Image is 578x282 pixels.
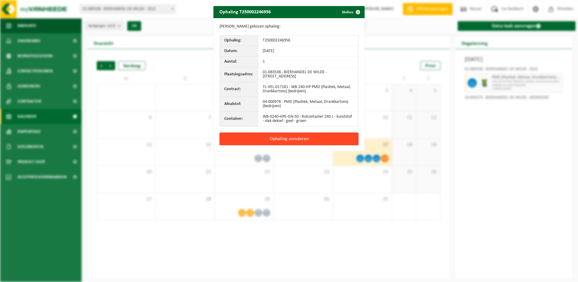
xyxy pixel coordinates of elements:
th: Ophaling: [220,35,258,46]
th: Afvalstof: [220,97,258,112]
th: Aantal: [220,57,258,67]
td: 04-000978 - PMD (Plastiek, Metaal, Drankkartons) (bedrijven) [258,97,358,112]
button: Ophaling annuleren [219,133,359,145]
th: Contract: [220,82,258,97]
th: Plaatsingsadres: [220,67,258,82]
td: [DATE] [258,46,358,57]
th: Datum: [220,46,258,57]
th: Container: [220,112,258,126]
td: TL-VEL-017181 - WB-240-HP PMD (Plastiek, Metaal, Drankkartons) (bedrijven) [258,82,358,97]
h2: Ophaling T250002246956 [213,6,277,18]
td: 1 [258,57,358,67]
td: 01-083538 - BIERHANDEL DE WILDE - [STREET_ADDRESS] [258,67,358,82]
button: Sluiten [337,6,364,18]
td: T250002246956 [258,35,358,46]
td: WB-0240-HPE-GN-50 - Rolcontainer 240 L - kunststof - vlak deksel - geel - groen [258,112,358,126]
p: [PERSON_NAME] gekozen ophaling: [219,24,359,29]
